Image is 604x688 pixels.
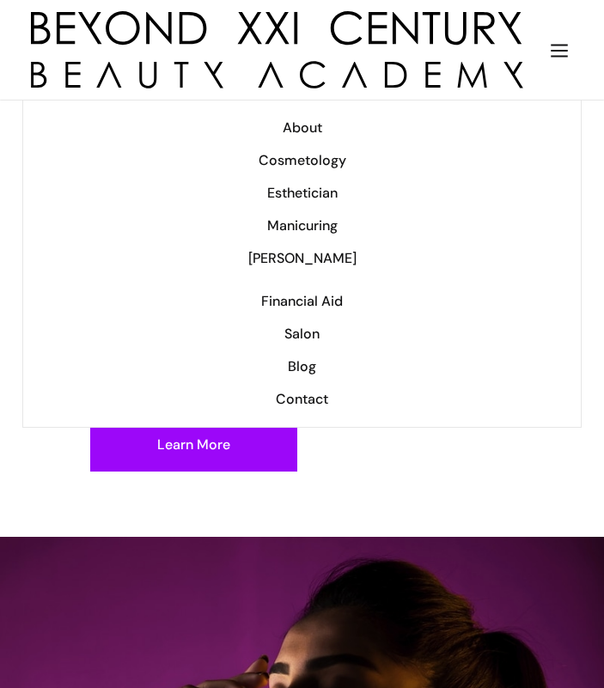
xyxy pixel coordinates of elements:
[34,215,570,237] div: Manicuring
[34,318,570,350] a: Salon
[34,177,570,210] a: Esthetician
[34,323,570,345] div: Salon
[34,117,570,139] div: About
[34,247,570,270] div: [PERSON_NAME]
[31,11,523,88] img: beyond 21st century beauty academy logo
[34,144,570,177] a: Cosmetology
[34,290,570,313] div: Financial Aid
[34,112,570,144] a: About
[34,210,570,242] a: Manicuring
[34,149,570,172] div: Cosmetology
[34,182,570,204] div: Esthetician
[34,356,570,378] div: Blog
[34,383,570,416] a: Contact
[34,242,570,275] a: [PERSON_NAME]
[34,388,570,411] div: Contact
[537,27,582,73] div: menu
[22,11,523,88] a: home
[34,285,570,318] a: Financial Aid
[34,350,570,383] a: Blog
